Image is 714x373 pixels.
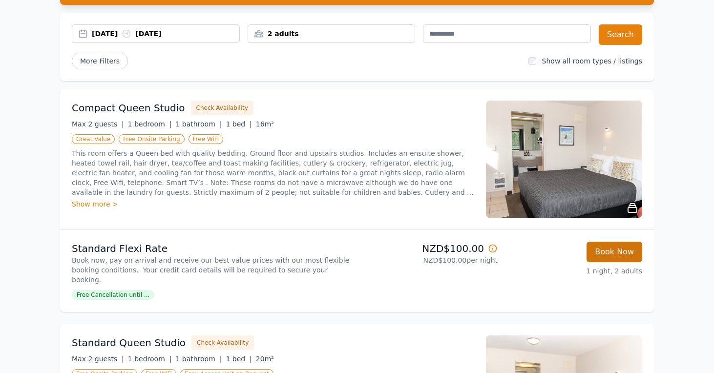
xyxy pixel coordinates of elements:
[72,199,474,209] div: Show more >
[72,290,154,300] span: Free Cancellation until ...
[191,335,254,350] button: Check Availability
[128,355,172,363] span: 1 bedroom |
[505,266,642,276] p: 1 night, 2 adults
[361,242,498,255] p: NZD$100.00
[72,134,115,144] span: Great Value
[599,24,642,45] button: Search
[256,355,274,363] span: 20m²
[175,120,222,128] span: 1 bathroom |
[226,355,252,363] span: 1 bed |
[72,242,353,255] p: Standard Flexi Rate
[72,255,353,285] p: Book now, pay on arrival and receive our best value prices with our most flexible booking conditi...
[72,336,186,350] h3: Standard Queen Studio
[542,57,642,65] label: Show all room types / listings
[256,120,274,128] span: 16m²
[361,255,498,265] p: NZD$100.00 per night
[587,242,642,262] button: Book Now
[72,120,124,128] span: Max 2 guests |
[248,29,415,39] div: 2 adults
[128,120,172,128] span: 1 bedroom |
[175,355,222,363] span: 1 bathroom |
[72,355,124,363] span: Max 2 guests |
[191,101,253,115] button: Check Availability
[189,134,224,144] span: Free WiFi
[72,53,128,69] span: More Filters
[226,120,252,128] span: 1 bed |
[72,101,185,115] h3: Compact Queen Studio
[72,148,474,197] p: This room offers a Queen bed with quality bedding. Ground floor and upstairs studios. Includes an...
[92,29,239,39] div: [DATE] [DATE]
[119,134,184,144] span: Free Onsite Parking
